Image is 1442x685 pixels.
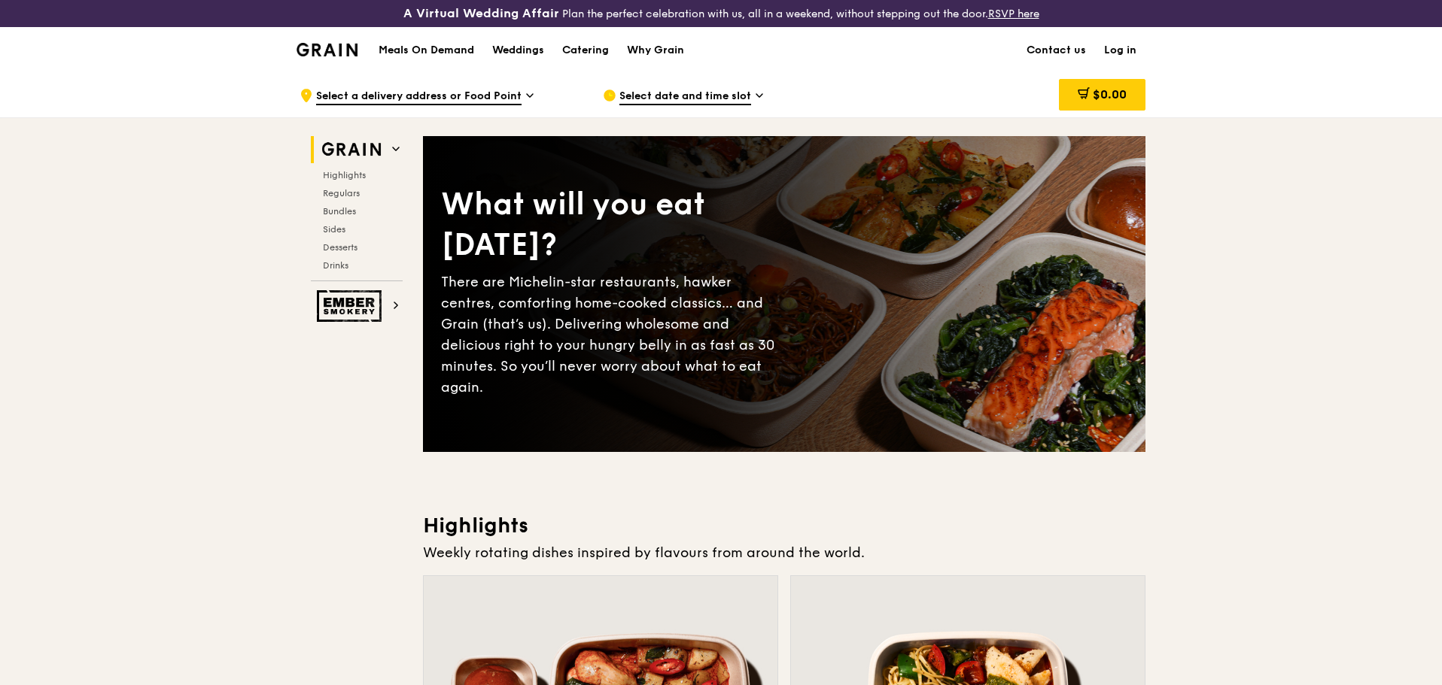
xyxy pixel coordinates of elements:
div: Plan the perfect celebration with us, all in a weekend, without stepping out the door. [287,6,1155,21]
img: Grain [297,43,357,56]
a: Contact us [1018,28,1095,73]
h3: Highlights [423,512,1145,539]
h1: Meals On Demand [379,43,474,58]
div: What will you eat [DATE]? [441,184,784,265]
img: Ember Smokery web logo [317,290,386,322]
span: Select a delivery address or Food Point [316,89,522,105]
a: RSVP here [988,8,1039,20]
div: Catering [562,28,609,73]
img: Grain web logo [317,136,386,163]
span: Bundles [323,206,356,217]
span: $0.00 [1093,87,1127,102]
span: Sides [323,224,345,235]
a: Weddings [483,28,553,73]
a: GrainGrain [297,26,357,71]
div: Weekly rotating dishes inspired by flavours from around the world. [423,542,1145,563]
a: Why Grain [618,28,693,73]
span: Desserts [323,242,357,253]
span: Regulars [323,188,360,199]
div: There are Michelin-star restaurants, hawker centres, comforting home-cooked classics… and Grain (... [441,271,784,398]
span: Drinks [323,260,348,271]
a: Log in [1095,28,1145,73]
div: Why Grain [627,28,684,73]
h3: A Virtual Wedding Affair [403,6,559,21]
a: Catering [553,28,618,73]
div: Weddings [492,28,544,73]
span: Select date and time slot [619,89,751,105]
span: Highlights [323,170,366,180]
